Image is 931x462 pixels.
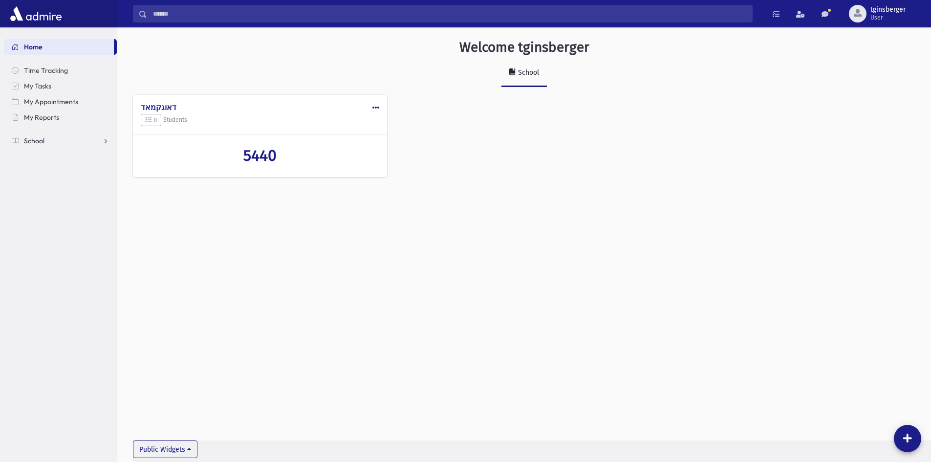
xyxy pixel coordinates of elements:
[141,103,379,112] h4: דאוגקמאד
[141,146,379,165] a: 5440
[24,97,78,106] span: My Appointments
[501,60,547,87] a: School
[870,6,906,14] span: tginsberger
[133,440,197,458] button: Public Widgets
[4,110,117,125] a: My Reports
[141,114,161,127] button: 0
[459,39,589,56] h3: Welcome tginsberger
[4,63,117,78] a: Time Tracking
[4,133,117,149] a: School
[24,66,68,75] span: Time Tracking
[516,68,539,77] div: School
[147,5,752,22] input: Search
[8,4,64,23] img: AdmirePro
[145,116,157,124] span: 0
[243,146,277,165] span: 5440
[24,43,43,51] span: Home
[24,82,51,90] span: My Tasks
[870,14,906,22] span: User
[141,114,379,127] h5: Students
[24,113,59,122] span: My Reports
[24,136,44,145] span: School
[4,78,117,94] a: My Tasks
[4,94,117,110] a: My Appointments
[4,39,114,55] a: Home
